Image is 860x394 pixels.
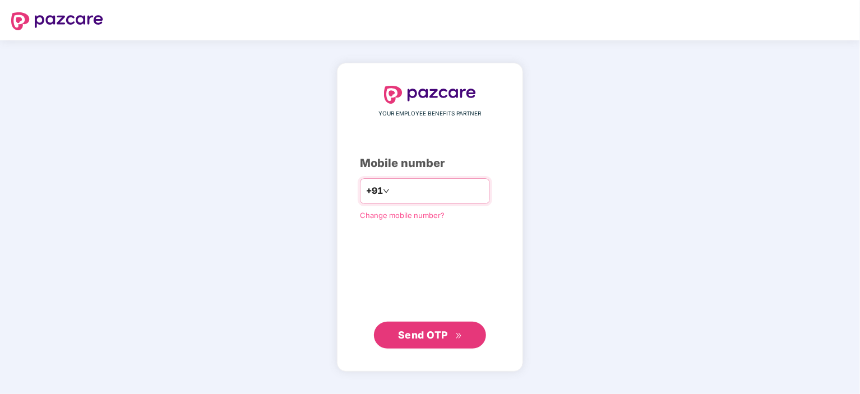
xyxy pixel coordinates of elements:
[360,211,445,220] a: Change mobile number?
[398,329,448,341] span: Send OTP
[455,332,463,340] span: double-right
[366,184,383,198] span: +91
[379,109,482,118] span: YOUR EMPLOYEE BENEFITS PARTNER
[11,12,103,30] img: logo
[360,155,500,172] div: Mobile number
[384,86,476,104] img: logo
[374,322,486,349] button: Send OTPdouble-right
[383,188,390,194] span: down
